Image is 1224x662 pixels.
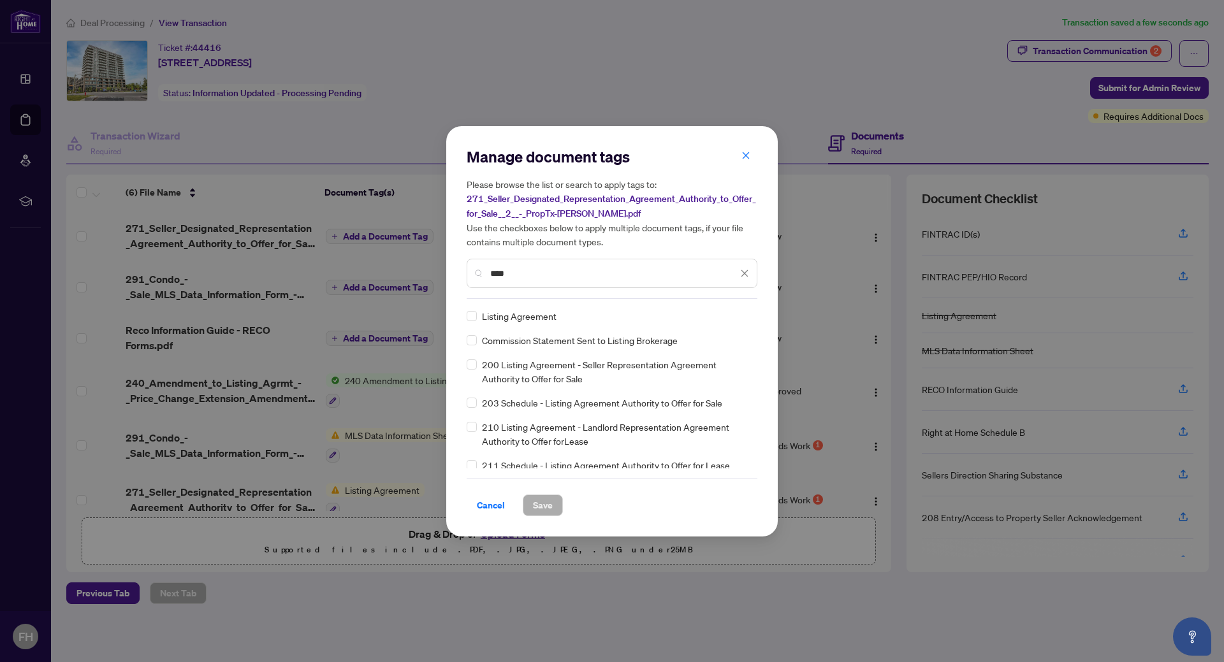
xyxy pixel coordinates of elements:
span: 203 Schedule - Listing Agreement Authority to Offer for Sale [482,396,722,410]
button: Open asap [1173,617,1211,656]
span: 271_Seller_Designated_Representation_Agreement_Authority_to_Offer_for_Sale__2__-_PropTx-[PERSON_N... [467,193,756,219]
span: 200 Listing Agreement - Seller Representation Agreement Authority to Offer for Sale [482,357,750,385]
span: 210 Listing Agreement - Landlord Representation Agreement Authority to Offer forLease [482,420,750,448]
h5: Please browse the list or search to apply tags to: Use the checkboxes below to apply multiple doc... [467,177,757,248]
span: close [741,151,750,160]
span: Listing Agreement [482,309,557,323]
span: Commission Statement Sent to Listing Brokerage [482,333,678,347]
button: Save [523,494,563,516]
span: 211 Schedule - Listing Agreement Authority to Offer for Lease [482,458,730,472]
span: Cancel [477,495,505,515]
span: close [740,269,749,278]
h2: Manage document tags [467,147,757,167]
button: Cancel [467,494,515,516]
